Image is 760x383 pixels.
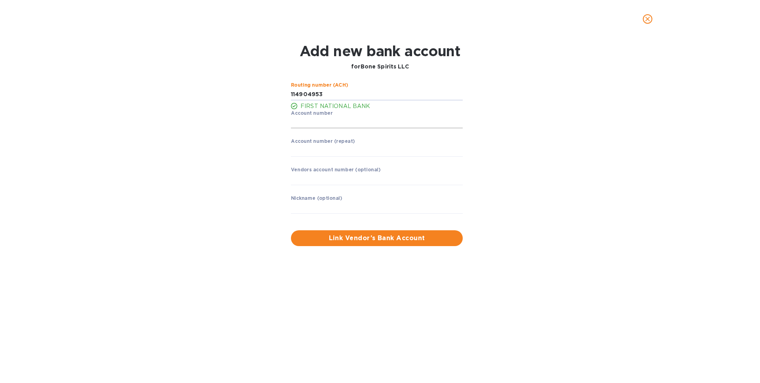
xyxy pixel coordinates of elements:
[291,83,348,87] label: Routing number (ACH)
[291,139,355,144] label: Account number (repeat)
[638,9,657,28] button: close
[291,196,342,201] label: Nickname (optional)
[300,43,461,59] h1: Add new bank account
[351,63,409,70] b: for Bone Spirits LLC
[291,230,463,246] button: Link Vendor’s Bank Account
[291,111,332,116] label: Account number
[291,168,380,173] label: Vendors account number (optional)
[297,233,456,243] span: Link Vendor’s Bank Account
[300,102,463,110] p: FIRST NATIONAL BANK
